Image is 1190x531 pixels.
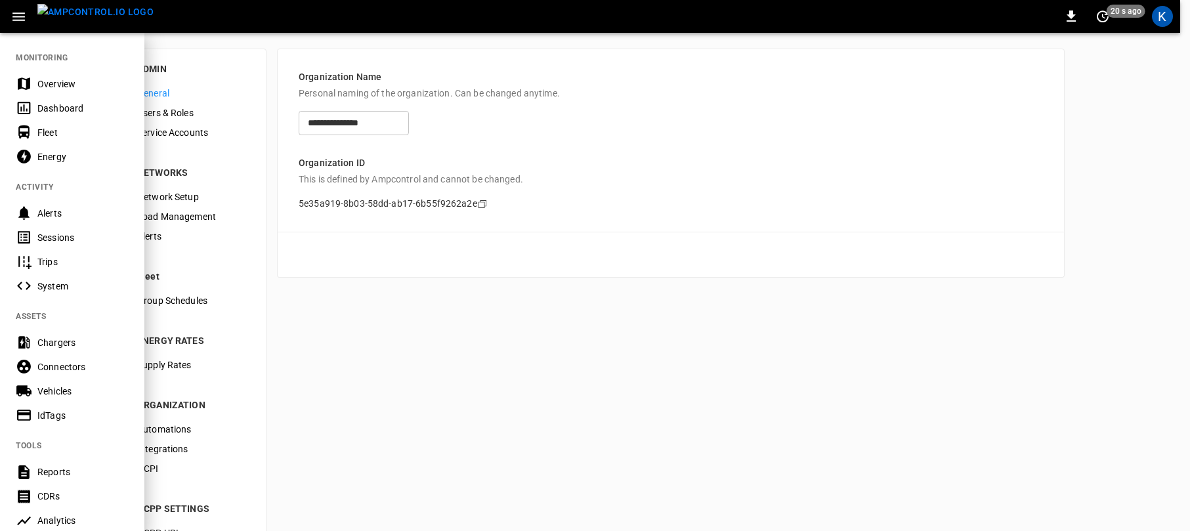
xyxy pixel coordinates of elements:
[37,255,129,268] div: Trips
[37,360,129,373] div: Connectors
[37,465,129,478] div: Reports
[37,102,129,115] div: Dashboard
[37,126,129,139] div: Fleet
[37,231,129,244] div: Sessions
[1092,6,1113,27] button: set refresh interval
[37,490,129,503] div: CDRs
[37,150,129,163] div: Energy
[37,336,129,349] div: Chargers
[37,385,129,398] div: Vehicles
[37,207,129,220] div: Alerts
[37,77,129,91] div: Overview
[1152,6,1173,27] div: profile-icon
[37,4,154,20] img: ampcontrol.io logo
[37,409,129,422] div: IdTags
[37,514,129,527] div: Analytics
[37,280,129,293] div: System
[1107,5,1145,18] span: 20 s ago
